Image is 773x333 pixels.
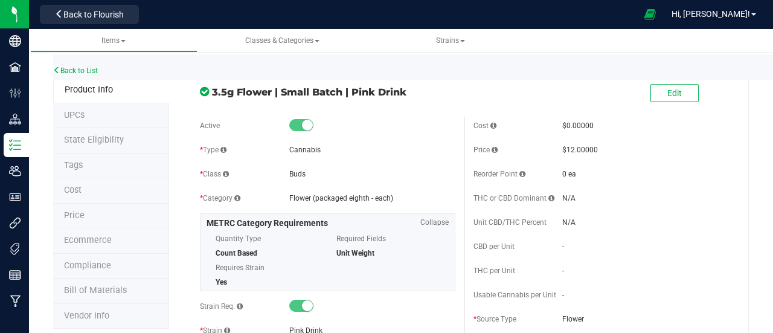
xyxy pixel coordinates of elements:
span: Buds [289,170,306,178]
span: Tag [64,110,85,120]
span: - [562,242,564,251]
span: Price [64,210,85,221]
span: Price [473,146,498,154]
span: 3.5g Flower | Small Batch | Pink Drink [212,85,455,99]
span: Type [200,146,226,154]
span: Vendor Info [64,311,109,321]
span: METRC Category Requirements [207,218,328,228]
span: Flower [562,314,728,325]
span: Quantity Type [216,230,318,248]
span: 0 ea [562,170,576,178]
span: Compliance [64,260,111,271]
span: Hi, [PERSON_NAME]! [672,9,750,19]
span: Cannabis [289,146,321,154]
inline-svg: Configuration [9,87,21,99]
span: Unit CBD/THC Percent [473,218,547,227]
span: Edit [667,88,682,98]
span: Strain Req. [200,302,243,311]
span: Collapse [420,217,449,228]
span: Active [200,121,220,130]
span: Flower (packaged eighth - each) [289,194,393,202]
span: Required Fields [336,230,439,248]
inline-svg: Company [9,35,21,47]
span: - [562,267,564,275]
span: Reorder Point [473,170,525,178]
span: Strains [436,36,465,45]
span: In Sync [200,85,209,98]
inline-svg: Manufacturing [9,295,21,307]
inline-svg: Integrations [9,217,21,229]
inline-svg: Distribution [9,113,21,125]
inline-svg: Users [9,165,21,177]
span: Cost [64,185,82,195]
span: Product Info [65,85,113,95]
iframe: Resource center [12,236,48,273]
span: Open Ecommerce Menu [637,2,664,26]
span: Yes [216,278,227,286]
span: $0.00000 [562,121,594,130]
span: Classes & Categories [245,36,319,45]
span: - [562,291,564,299]
span: Tag [64,135,124,145]
inline-svg: Tags [9,243,21,255]
inline-svg: Inventory [9,139,21,151]
a: Back to List [53,66,98,75]
inline-svg: User Roles [9,191,21,203]
span: Bill of Materials [64,285,127,296]
span: THC or CBD Dominant [473,194,554,202]
span: Class [200,170,229,178]
span: CBD per Unit [473,242,515,251]
inline-svg: Reports [9,269,21,281]
span: Usable Cannabis per Unit [473,291,556,299]
span: Items [101,36,126,45]
span: N/A [562,194,576,202]
span: Count Based [216,249,257,257]
span: Category [200,194,240,202]
span: $12.00000 [562,146,598,154]
button: Back to Flourish [40,5,139,24]
span: Ecommerce [64,235,112,245]
span: Requires Strain [216,259,318,277]
inline-svg: Facilities [9,61,21,73]
span: Cost [473,121,496,130]
span: Tag [64,160,83,170]
span: Source Type [473,315,516,323]
span: Unit Weight [336,249,374,257]
button: Edit [650,84,699,102]
span: Back to Flourish [63,10,124,19]
span: N/A [562,218,576,227]
span: THC per Unit [473,267,515,275]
